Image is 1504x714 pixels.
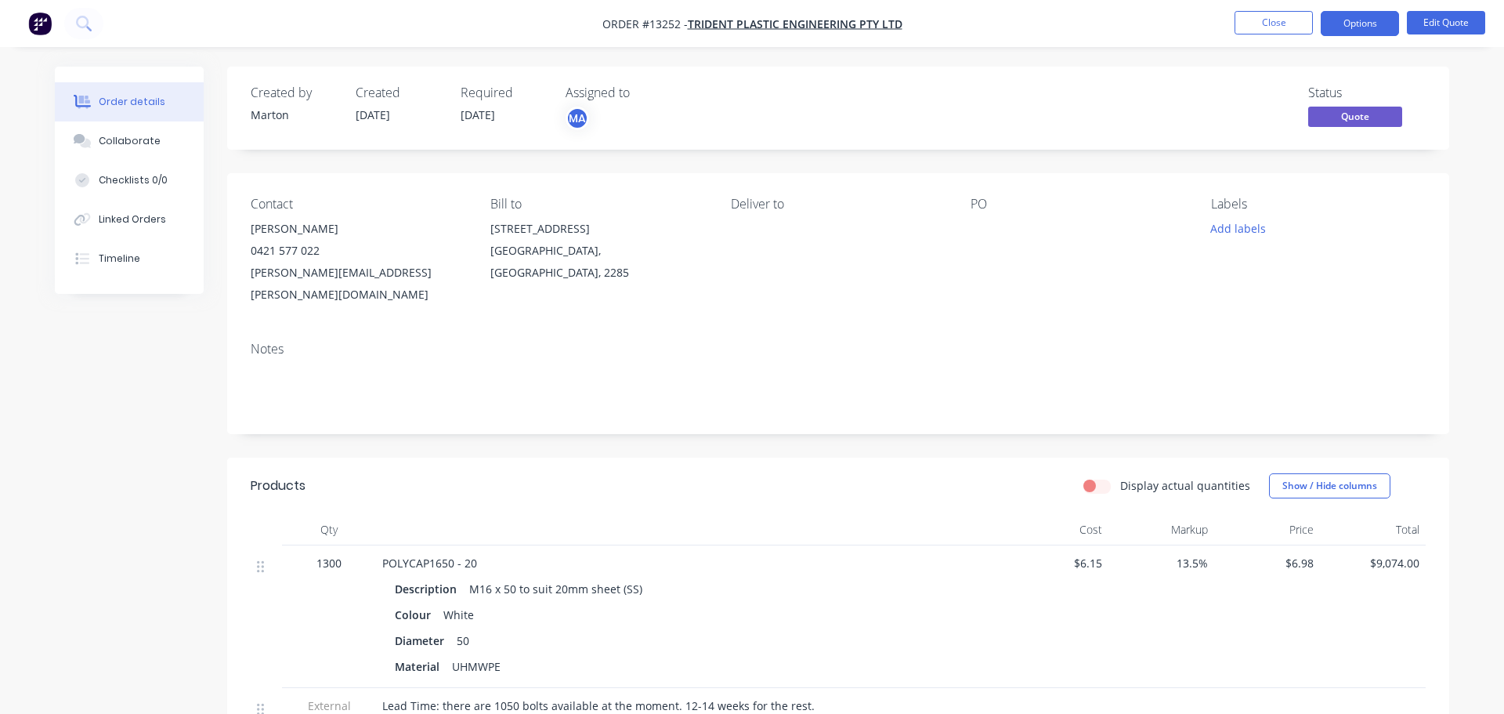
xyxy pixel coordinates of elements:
span: External [288,698,370,714]
div: Assigned to [566,85,722,100]
span: 1300 [316,555,342,571]
div: Colour [395,603,437,626]
div: Diameter [395,629,450,652]
div: [PERSON_NAME]0421 577 022[PERSON_NAME][EMAIL_ADDRESS][PERSON_NAME][DOMAIN_NAME] [251,218,465,306]
div: Price [1214,514,1320,545]
div: Total [1320,514,1426,545]
button: Linked Orders [55,200,204,239]
div: 0421 577 022 [251,240,465,262]
div: [STREET_ADDRESS][GEOGRAPHIC_DATA], [GEOGRAPHIC_DATA], 2285 [490,218,705,284]
div: M16 x 50 to suit 20mm sheet (SS) [463,578,649,600]
div: Timeline [99,252,140,266]
button: Order details [55,82,204,121]
button: Quote [1308,107,1402,130]
div: Created [356,85,442,100]
div: Products [251,477,305,495]
div: Bill to [490,197,705,212]
img: Factory [28,12,52,35]
span: POLYCAP1650 - 20 [382,556,477,571]
span: Quote [1308,107,1402,126]
span: $9,074.00 [1326,555,1419,571]
button: Close [1235,11,1313,34]
div: Contact [251,197,465,212]
span: $6.15 [1009,555,1102,571]
span: [DATE] [356,107,390,122]
div: Marton [251,107,337,123]
div: Created by [251,85,337,100]
a: Trident Plastic Engineering Pty Ltd [688,16,902,31]
div: Cost [1003,514,1108,545]
span: Order #13252 - [602,16,688,31]
div: Linked Orders [99,212,166,227]
div: [GEOGRAPHIC_DATA], [GEOGRAPHIC_DATA], 2285 [490,240,705,284]
div: PO [971,197,1185,212]
div: Status [1308,85,1426,100]
button: Edit Quote [1407,11,1485,34]
div: Required [461,85,547,100]
span: 13.5% [1115,555,1208,571]
div: Material [395,655,446,678]
div: [PERSON_NAME][EMAIL_ADDRESS][PERSON_NAME][DOMAIN_NAME] [251,262,465,306]
div: [PERSON_NAME] [251,218,465,240]
button: MA [566,107,589,130]
span: Lead Time: there are 1050 bolts available at the moment. 12-14 weeks for the rest. [382,698,815,713]
div: Markup [1108,514,1214,545]
div: Description [395,578,463,600]
button: Timeline [55,239,204,278]
div: Collaborate [99,134,161,148]
div: Labels [1211,197,1426,212]
div: Qty [282,514,376,545]
button: Checklists 0/0 [55,161,204,200]
div: UHMWPE [446,655,507,678]
div: 50 [450,629,475,652]
div: Notes [251,342,1426,357]
button: Collaborate [55,121,204,161]
div: Checklists 0/0 [99,173,168,187]
button: Show / Hide columns [1269,473,1390,498]
button: Add labels [1202,218,1274,239]
button: Options [1321,11,1399,36]
div: [STREET_ADDRESS] [490,218,705,240]
div: Order details [99,95,165,109]
label: Display actual quantities [1120,477,1250,494]
div: White [437,603,480,626]
span: [DATE] [461,107,495,122]
span: $6.98 [1220,555,1314,571]
div: Deliver to [731,197,945,212]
